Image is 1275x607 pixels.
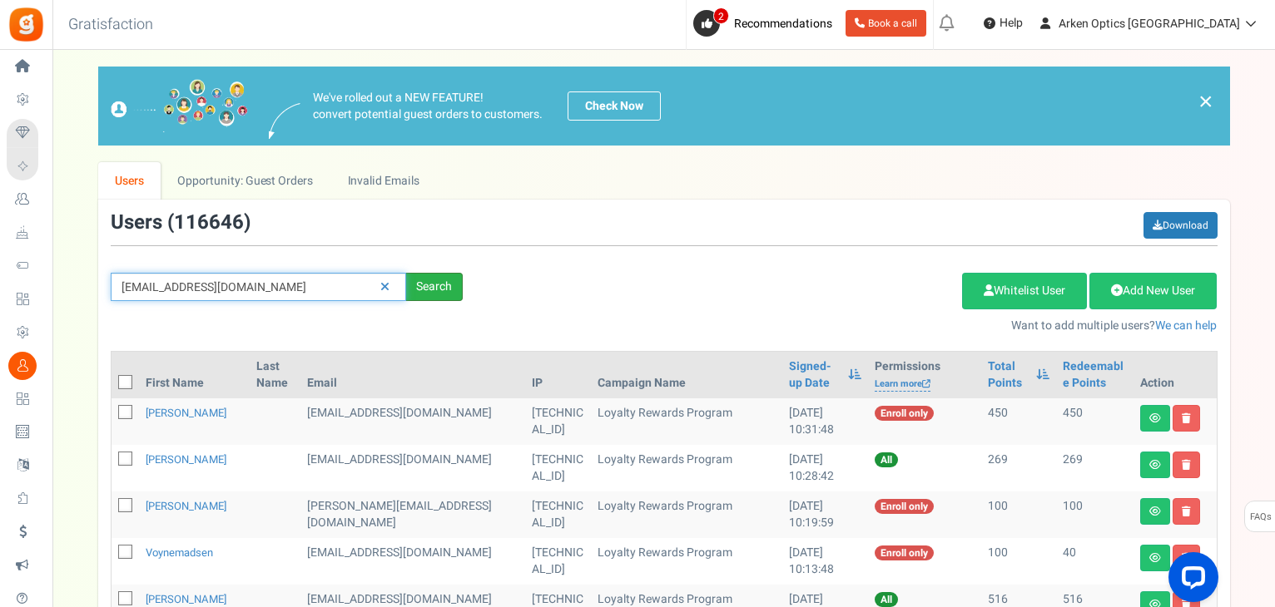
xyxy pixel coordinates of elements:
[1059,15,1240,32] span: Arken Optics [GEOGRAPHIC_DATA]
[1063,358,1127,392] a: Redeemable Points
[977,10,1029,37] a: Help
[591,491,782,538] td: Loyalty Rewards Program
[1149,460,1161,470] i: View details
[7,6,45,43] img: Gratisfaction
[734,15,832,32] span: Recommendations
[488,318,1218,334] p: Want to add multiple users?
[875,378,930,392] a: Learn more
[1056,491,1134,538] td: 100
[1182,460,1191,470] i: Delete user
[1149,506,1161,516] i: View details
[525,538,591,585] td: [TECHNICAL_ID]
[988,358,1028,392] a: Total Points
[782,538,867,585] td: [DATE] 10:13:48
[875,592,898,607] span: All
[330,162,436,200] a: Invalid Emails
[875,499,934,514] span: Enroll only
[300,445,526,491] td: [EMAIL_ADDRESS][DOMAIN_NAME]
[300,538,526,585] td: General
[269,103,300,139] img: images
[591,538,782,585] td: Loyalty Rewards Program
[313,90,543,123] p: We've rolled out a NEW FEATURE! convert potential guest orders to customers.
[981,398,1056,445] td: 450
[1249,501,1272,533] span: FAQs
[981,491,1056,538] td: 100
[789,358,839,392] a: Signed-up Date
[782,491,867,538] td: [DATE] 10:19:59
[406,273,463,301] div: Search
[995,15,1023,32] span: Help
[146,405,226,421] a: [PERSON_NAME]
[1134,352,1217,398] th: Action
[981,445,1056,491] td: 269
[875,452,898,467] span: All
[1182,413,1191,423] i: Delete user
[111,212,251,234] h3: Users ( )
[525,398,591,445] td: [TECHNICAL_ID]
[111,79,248,133] img: images
[146,452,226,467] a: [PERSON_NAME]
[525,445,591,491] td: [TECHNICAL_ID]
[1144,212,1218,239] a: Download
[1056,538,1134,585] td: 40
[962,273,1087,309] a: Whitelist User
[591,352,782,398] th: Campaign Name
[591,398,782,445] td: Loyalty Rewards Program
[591,445,782,491] td: Loyalty Rewards Program
[1182,506,1191,516] i: Delete user
[713,7,729,24] span: 2
[300,491,526,538] td: General
[868,352,981,398] th: Permissions
[250,352,300,398] th: Last Name
[875,406,934,421] span: Enroll only
[1149,413,1161,423] i: View details
[146,591,226,607] a: [PERSON_NAME]
[174,208,244,237] span: 116646
[146,545,213,560] a: voynemadsen
[981,538,1056,585] td: 100
[300,352,526,398] th: Email
[111,273,406,301] input: Search by email or name
[782,445,867,491] td: [DATE] 10:28:42
[568,91,661,121] a: Check Now
[846,10,926,37] a: Book a call
[1198,91,1213,111] a: ×
[1056,445,1134,491] td: 269
[146,498,226,514] a: [PERSON_NAME]
[782,398,867,445] td: [DATE] 10:31:48
[525,491,591,538] td: [TECHNICAL_ID]
[1056,398,1134,445] td: 450
[875,545,934,560] span: Enroll only
[1149,553,1161,563] i: View details
[161,162,330,200] a: Opportunity: Guest Orders
[139,352,251,398] th: First Name
[1089,273,1217,309] a: Add New User
[50,8,171,42] h3: Gratisfaction
[693,10,839,37] a: 2 Recommendations
[372,273,398,302] a: Reset
[300,398,526,445] td: General
[1155,317,1217,334] a: We can help
[525,352,591,398] th: IP
[98,162,161,200] a: Users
